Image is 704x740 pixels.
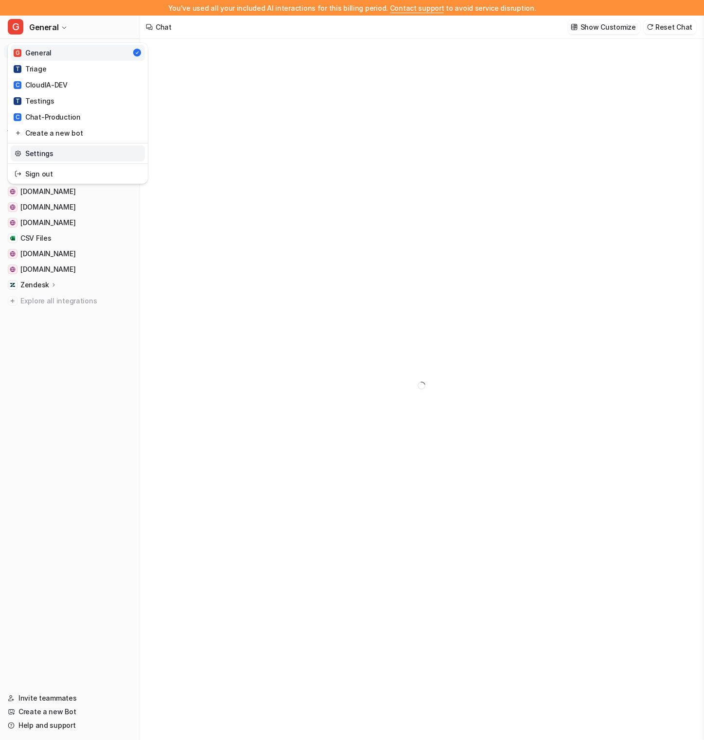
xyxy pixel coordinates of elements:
span: G [14,49,21,57]
div: Testings [14,96,54,106]
span: General [29,20,58,34]
img: reset [15,148,21,159]
div: General [14,48,52,58]
div: Triage [14,64,46,74]
span: C [14,113,21,121]
div: Chat-Production [14,112,81,122]
img: reset [15,169,21,179]
a: Settings [11,145,145,161]
a: Sign out [11,166,145,182]
div: GGeneral [8,43,148,184]
img: reset [15,128,21,138]
span: G [8,19,23,35]
span: T [14,97,21,105]
span: T [14,65,21,73]
a: Create a new bot [11,125,145,141]
span: C [14,81,21,89]
div: CloudIA-DEV [14,80,68,90]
